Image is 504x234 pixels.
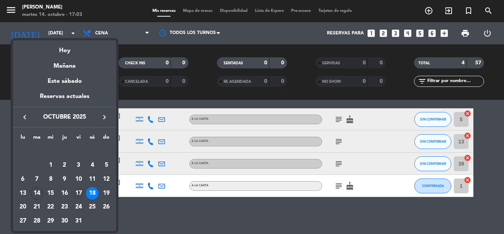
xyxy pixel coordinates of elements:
div: 13 [17,187,29,200]
div: 28 [31,215,43,227]
td: 18 de octubre de 2025 [86,186,100,200]
th: miércoles [44,133,58,145]
div: 9 [58,173,71,186]
td: 15 de octubre de 2025 [44,186,58,200]
div: 4 [86,159,99,172]
div: 12 [100,173,113,186]
div: 19 [100,187,113,200]
td: 20 de octubre de 2025 [16,200,30,214]
td: 29 de octubre de 2025 [44,214,58,228]
td: 7 de octubre de 2025 [30,172,44,186]
div: 18 [86,187,99,200]
div: 30 [58,215,71,227]
div: 1 [44,159,57,172]
td: 30 de octubre de 2025 [58,214,72,228]
td: 6 de octubre de 2025 [16,172,30,186]
div: 11 [86,173,99,186]
td: 26 de octubre de 2025 [99,200,113,214]
div: 14 [31,187,43,200]
td: 8 de octubre de 2025 [44,172,58,186]
div: 31 [72,215,85,227]
td: 2 de octubre de 2025 [58,159,72,173]
div: 3 [72,159,85,172]
td: 19 de octubre de 2025 [99,186,113,200]
i: keyboard_arrow_right [100,113,109,122]
td: 12 de octubre de 2025 [99,172,113,186]
th: sábado [86,133,100,145]
td: 25 de octubre de 2025 [86,200,100,214]
div: 21 [31,201,43,214]
th: domingo [99,133,113,145]
td: 28 de octubre de 2025 [30,214,44,228]
div: 7 [31,173,43,186]
td: 24 de octubre de 2025 [72,200,86,214]
td: 27 de octubre de 2025 [16,214,30,228]
div: 8 [44,173,57,186]
button: keyboard_arrow_right [98,112,111,122]
button: keyboard_arrow_left [18,112,31,122]
td: 13 de octubre de 2025 [16,186,30,200]
div: 5 [100,159,113,172]
td: 3 de octubre de 2025 [72,159,86,173]
div: Reservas actuales [13,92,116,107]
i: keyboard_arrow_left [20,113,29,122]
td: 4 de octubre de 2025 [86,159,100,173]
div: 27 [17,215,29,227]
td: 17 de octubre de 2025 [72,186,86,200]
div: 23 [58,201,71,214]
span: octubre 2025 [31,112,98,122]
div: Mañana [13,56,116,71]
div: Este sábado [13,71,116,92]
td: 14 de octubre de 2025 [30,186,44,200]
td: 11 de octubre de 2025 [86,172,100,186]
td: 9 de octubre de 2025 [58,172,72,186]
td: 10 de octubre de 2025 [72,172,86,186]
td: 1 de octubre de 2025 [44,159,58,173]
div: 29 [44,215,57,227]
td: 22 de octubre de 2025 [44,200,58,214]
div: 26 [100,201,113,214]
td: 5 de octubre de 2025 [99,159,113,173]
div: 20 [17,201,29,214]
td: 16 de octubre de 2025 [58,186,72,200]
div: 6 [17,173,29,186]
th: viernes [72,133,86,145]
div: 15 [44,187,57,200]
div: 17 [72,187,85,200]
th: lunes [16,133,30,145]
td: 23 de octubre de 2025 [58,200,72,214]
div: 24 [72,201,85,214]
th: jueves [58,133,72,145]
td: 21 de octubre de 2025 [30,200,44,214]
td: 31 de octubre de 2025 [72,214,86,228]
div: Hoy [13,40,116,55]
div: 2 [58,159,71,172]
div: 10 [72,173,85,186]
div: 16 [58,187,71,200]
td: OCT. [16,145,113,159]
div: 22 [44,201,57,214]
th: martes [30,133,44,145]
div: 25 [86,201,99,214]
